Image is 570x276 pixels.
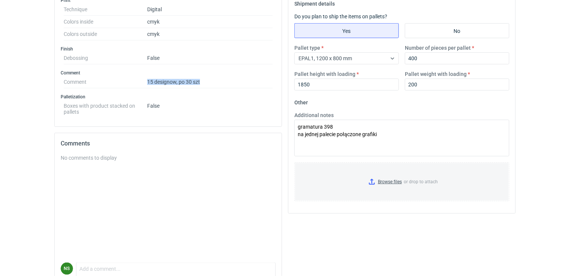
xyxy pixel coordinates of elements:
[61,46,276,52] h3: Finish
[61,263,73,275] figcaption: NS
[405,44,471,52] label: Number of pieces per pallet
[294,120,509,156] textarea: gramatura 398 na jednej palecie połączone grafiki
[64,52,147,64] dt: Debossing
[64,28,147,40] dt: Colors outside
[294,96,308,105] legend: Other
[61,139,276,148] h2: Comments
[147,76,273,88] dd: 15 designow, po 30 szt
[294,44,320,52] label: Pallet type
[405,70,467,78] label: Pallet weight with loading
[64,3,147,16] dt: Technique
[147,52,273,64] dd: False
[294,23,399,38] label: Yes
[64,16,147,28] dt: Colors inside
[294,70,355,78] label: Pallet height with loading
[61,94,276,100] h3: Palletization
[147,28,273,40] dd: cmyk
[294,79,399,91] input: 0
[405,79,509,91] input: 0
[147,3,273,16] dd: Digital
[298,55,352,61] span: EPAL1, 1200 x 800 mm
[147,16,273,28] dd: cmyk
[405,52,509,64] input: 0
[64,76,147,88] dt: Comment
[294,13,387,19] label: Do you plan to ship the items on pallets?
[295,163,509,201] label: or drop to attach
[294,111,334,119] label: Additional notes
[405,23,509,38] label: No
[61,154,276,162] div: No comments to display
[64,100,147,115] dt: Boxes with product stacked on pallets
[61,263,73,275] div: Natalia Stępak
[147,100,273,115] dd: False
[61,70,276,76] h3: Comment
